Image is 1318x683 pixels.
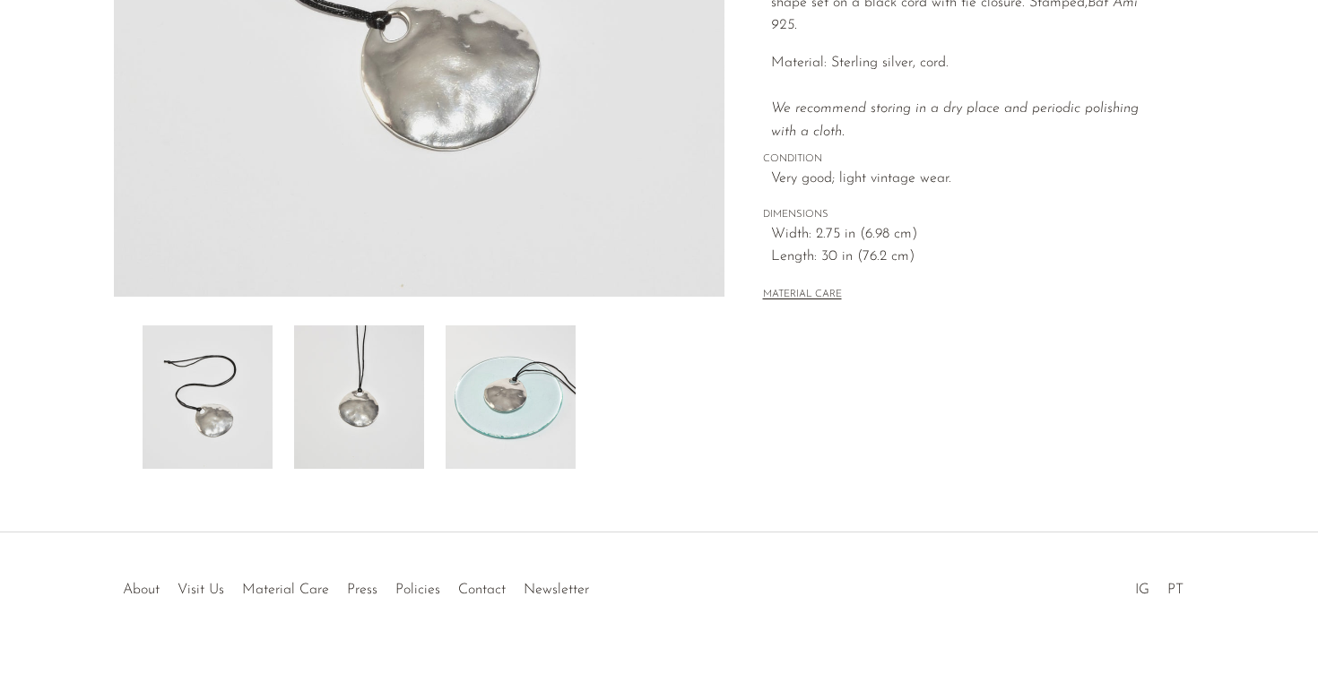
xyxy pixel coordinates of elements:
a: PT [1167,583,1184,597]
img: Organic Circle Pendant Necklace [446,325,576,469]
a: Material Care [242,583,329,597]
a: IG [1135,583,1149,597]
ul: Social Medias [1126,568,1192,602]
span: DIMENSIONS [763,207,1166,223]
a: Visit Us [178,583,224,597]
img: Organic Circle Pendant Necklace [294,325,424,469]
i: We recommend storing in a dry place and periodic polishing with a cloth. [771,101,1139,139]
button: MATERIAL CARE [763,289,842,302]
span: Width: 2.75 in (6.98 cm) [771,223,1166,246]
span: CONDITION [763,151,1166,168]
a: Press [347,583,377,597]
a: About [123,583,160,597]
ul: Quick links [114,568,598,602]
span: Length: 30 in (76.2 cm) [771,246,1166,269]
img: Organic Circle Pendant Necklace [143,325,273,469]
p: Material: Sterling silver, cord. [771,52,1166,143]
span: Very good; light vintage wear. [771,168,1166,191]
a: Policies [395,583,440,597]
a: Contact [458,583,506,597]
